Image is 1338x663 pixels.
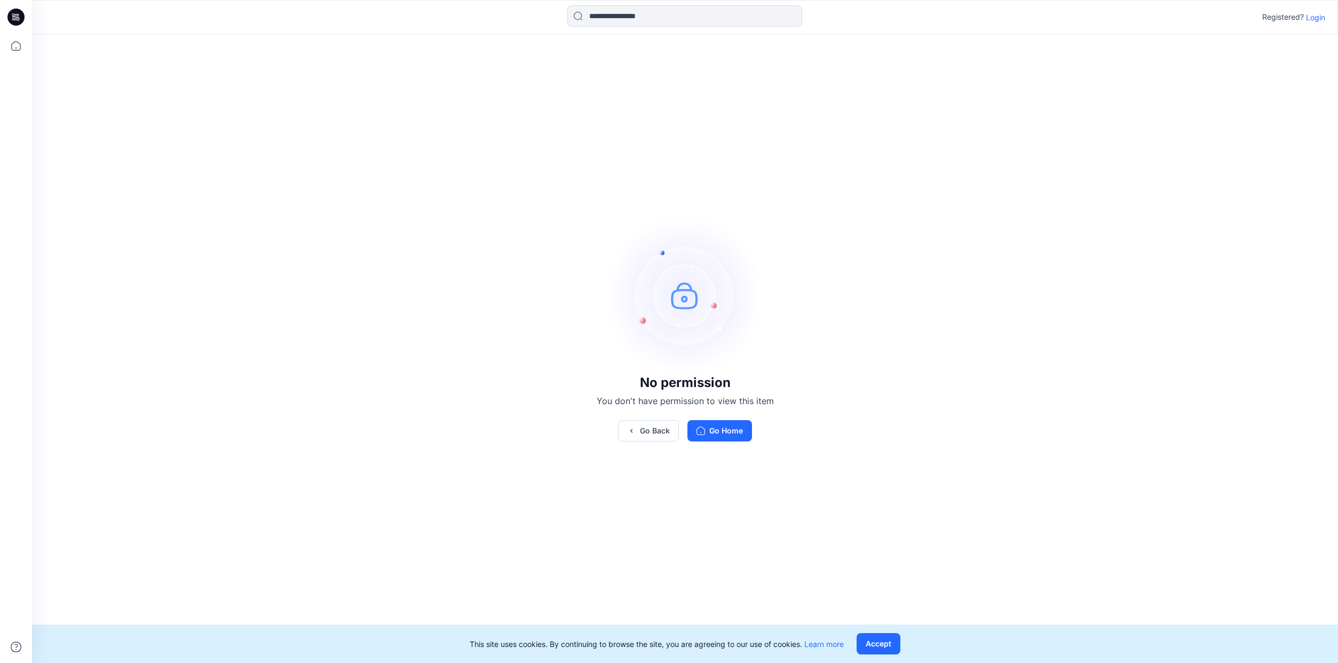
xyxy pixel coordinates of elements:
a: Learn more [804,640,844,649]
button: Go Home [687,420,752,441]
button: Accept [857,633,900,654]
h3: No permission [597,375,774,390]
p: Login [1306,12,1325,23]
p: Registered? [1262,11,1304,23]
button: Go Back [618,420,679,441]
p: This site uses cookies. By continuing to browse the site, you are agreeing to our use of cookies. [470,638,844,650]
p: You don't have permission to view this item [597,394,774,407]
img: no-perm.svg [605,215,765,375]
